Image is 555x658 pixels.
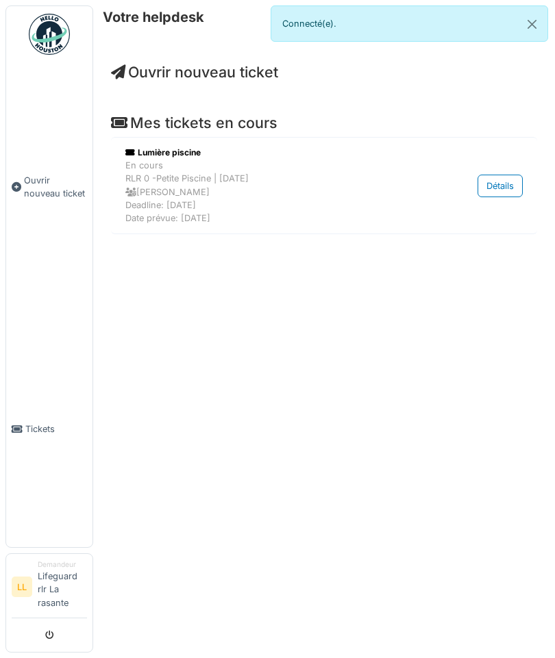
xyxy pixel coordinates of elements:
[103,9,204,25] h6: Votre helpdesk
[125,159,430,225] div: En cours RLR 0 -Petite Piscine | [DATE] [PERSON_NAME] Deadline: [DATE] Date prévue: [DATE]
[478,175,523,197] div: Détails
[29,14,70,55] img: Badge_color-CXgf-gQk.svg
[125,147,430,159] div: Lumière piscine
[24,174,87,200] span: Ouvrir nouveau ticket
[25,422,87,435] span: Tickets
[12,559,87,618] a: LL DemandeurLifeguard rlr La rasante
[517,6,547,42] button: Close
[122,143,526,228] a: Lumière piscine En coursRLR 0 -Petite Piscine | [DATE] [PERSON_NAME]Deadline: [DATE]Date prévue: ...
[111,63,278,81] a: Ouvrir nouveau ticket
[12,577,32,597] li: LL
[6,62,92,312] a: Ouvrir nouveau ticket
[271,5,548,42] div: Connecté(e).
[111,114,537,132] h4: Mes tickets en cours
[38,559,87,615] li: Lifeguard rlr La rasante
[6,312,92,547] a: Tickets
[38,559,87,570] div: Demandeur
